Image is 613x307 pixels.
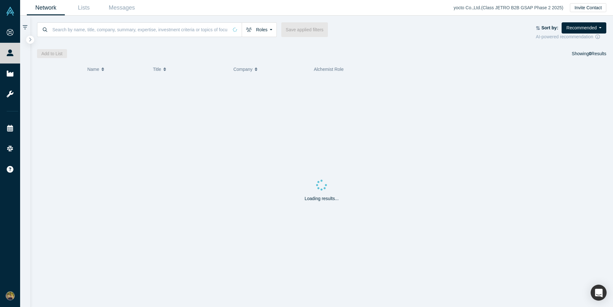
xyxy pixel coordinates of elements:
[454,4,570,11] div: yocto Co.,Ltd. ( Class JETRO B2B GSAP Phase 2 2025 )
[536,34,606,40] div: AI-powered recommendation
[589,51,606,56] span: Results
[87,63,146,76] button: Name
[305,195,339,202] p: Loading results...
[153,63,161,76] span: Title
[6,291,15,300] img: Takafumi Kawano's Account
[562,22,606,34] button: Recommended
[233,63,253,76] span: Company
[572,49,606,58] div: Showing
[589,51,592,56] strong: 0
[570,3,606,12] button: Invite Contact
[281,22,328,37] button: Save applied filters
[6,7,15,16] img: Alchemist Vault Logo
[27,0,65,15] a: Network
[233,63,307,76] button: Company
[52,22,228,37] input: Search by name, title, company, summary, expertise, investment criteria or topics of focus
[103,0,141,15] a: Messages
[314,67,344,72] span: Alchemist Role
[541,25,558,30] strong: Sort by:
[65,0,103,15] a: Lists
[87,63,99,76] span: Name
[37,49,67,58] button: Add to List
[242,22,277,37] button: Roles
[153,63,227,76] button: Title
